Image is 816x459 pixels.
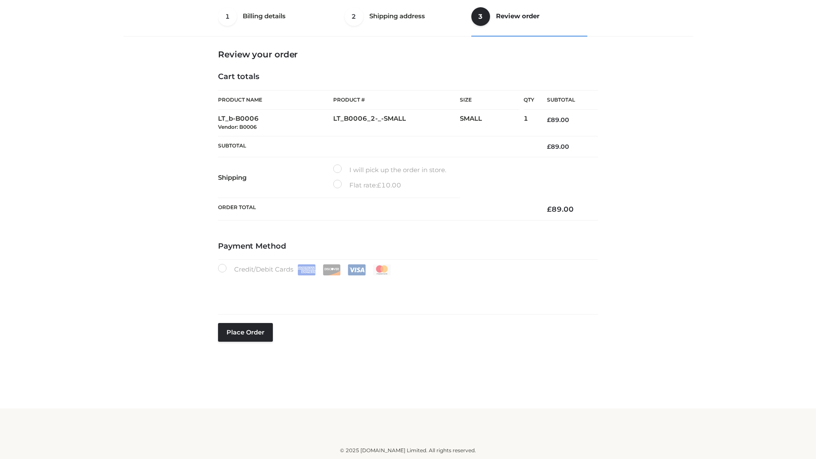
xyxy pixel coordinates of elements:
td: SMALL [460,110,524,136]
h3: Review your order [218,49,598,59]
th: Size [460,91,519,110]
label: I will pick up the order in store. [333,164,446,176]
button: Place order [218,323,273,342]
bdi: 89.00 [547,116,569,124]
th: Qty [524,90,534,110]
h4: Payment Method [218,242,598,251]
small: Vendor: B0006 [218,124,257,130]
h4: Cart totals [218,72,598,82]
span: £ [377,181,381,189]
img: Discover [323,264,341,275]
img: Amex [297,264,316,275]
th: Product # [333,90,460,110]
th: Subtotal [534,91,598,110]
div: © 2025 [DOMAIN_NAME] Limited. All rights reserved. [126,446,690,455]
span: £ [547,143,551,150]
iframe: Secure payment input frame [216,274,596,305]
span: £ [547,116,551,124]
bdi: 89.00 [547,143,569,150]
img: Mastercard [373,264,391,275]
span: £ [547,205,552,213]
bdi: 10.00 [377,181,401,189]
th: Shipping [218,157,333,198]
td: LT_B0006_2-_-SMALL [333,110,460,136]
th: Order Total [218,198,534,221]
label: Flat rate: [333,180,401,191]
bdi: 89.00 [547,205,574,213]
th: Product Name [218,90,333,110]
img: Visa [348,264,366,275]
th: Subtotal [218,136,534,157]
label: Credit/Debit Cards [218,264,392,275]
td: LT_b-B0006 [218,110,333,136]
td: 1 [524,110,534,136]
